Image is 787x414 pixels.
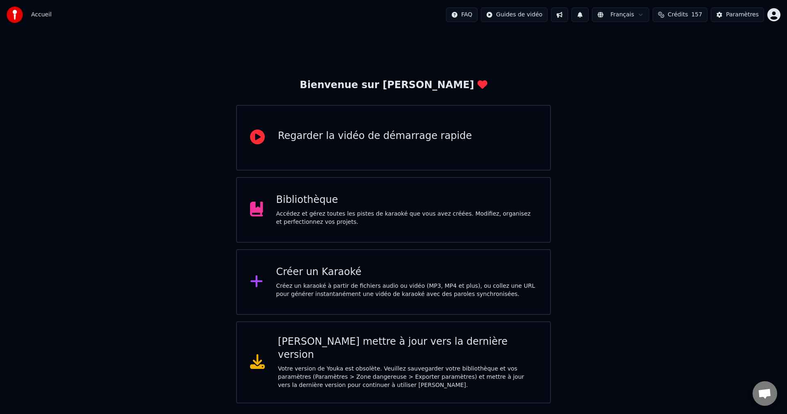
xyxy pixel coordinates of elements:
span: Accueil [31,11,52,19]
div: Votre version de Youka est obsolète. Veuillez sauvegarder votre bibliothèque et vos paramètres (P... [278,365,537,389]
div: Créez un karaoké à partir de fichiers audio ou vidéo (MP3, MP4 et plus), ou collez une URL pour g... [276,282,537,298]
div: Regarder la vidéo de démarrage rapide [278,130,472,143]
div: Ouvrir le chat [753,381,777,406]
button: Crédits157 [653,7,707,22]
button: FAQ [446,7,478,22]
img: youka [7,7,23,23]
nav: breadcrumb [31,11,52,19]
div: Créer un Karaoké [276,266,537,279]
div: Bienvenue sur [PERSON_NAME] [300,79,487,92]
button: Guides de vidéo [481,7,548,22]
button: Paramètres [711,7,764,22]
div: Bibliothèque [276,193,537,207]
div: Paramètres [726,11,759,19]
span: Crédits [668,11,688,19]
div: [PERSON_NAME] mettre à jour vers la dernière version [278,335,537,362]
div: Accédez et gérez toutes les pistes de karaoké que vous avez créées. Modifiez, organisez et perfec... [276,210,537,226]
span: 157 [691,11,702,19]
